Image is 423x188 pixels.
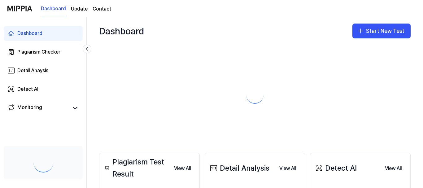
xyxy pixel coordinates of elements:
a: Dashboard [41,0,66,17]
div: Detect AI [314,162,357,174]
div: Detail Analysis [209,162,269,174]
button: View All [169,162,196,175]
div: Monitoring [17,104,42,112]
div: Plagiarism Test Result [103,156,169,180]
div: Detect AI [17,85,38,93]
a: Contact [93,5,111,13]
a: Detail Anaysis [4,63,83,78]
a: Dashboard [4,26,83,41]
div: Dashboard [17,30,42,37]
a: Update [71,5,88,13]
button: Start New Test [352,24,411,38]
button: View All [274,162,301,175]
a: Detect AI [4,82,83,97]
div: Plagiarism Checker [17,48,60,56]
button: View All [380,162,407,175]
div: Detail Anaysis [17,67,48,74]
div: Dashboard [99,24,144,38]
a: Monitoring [7,104,69,112]
a: Plagiarism Checker [4,45,83,59]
